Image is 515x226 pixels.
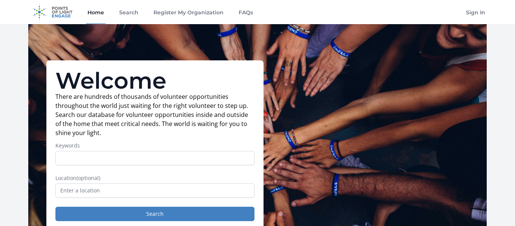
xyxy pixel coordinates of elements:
[55,69,254,92] h1: Welcome
[55,142,254,149] label: Keywords
[77,174,100,181] span: (optional)
[55,207,254,221] button: Search
[55,92,254,137] p: There are hundreds of thousands of volunteer opportunities throughout the world just waiting for ...
[55,183,254,198] input: Enter a location
[55,174,254,182] label: Location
